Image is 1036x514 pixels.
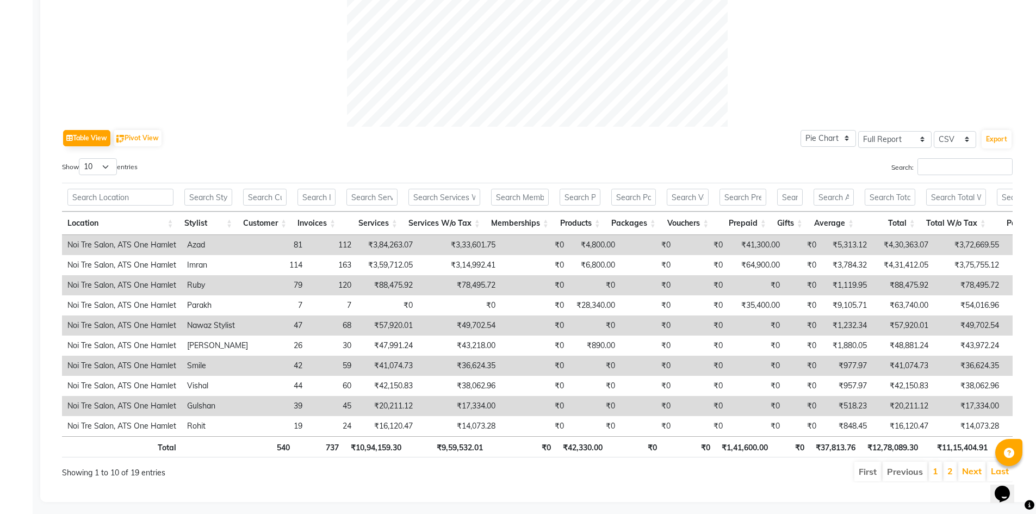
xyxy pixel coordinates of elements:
td: Noi Tre Salon, ATS One Hamlet [62,416,182,436]
th: Services: activate to sort column ascending [341,212,403,235]
td: ₹0 [621,315,676,336]
th: ₹0 [662,436,715,457]
td: ₹17,334.00 [418,396,501,416]
td: ₹9,105.71 [822,295,872,315]
td: ₹78,495.72 [418,275,501,295]
th: Vouchers: activate to sort column ascending [661,212,714,235]
td: 163 [308,255,357,275]
td: ₹57,920.01 [357,315,418,336]
select: Showentries [79,158,117,175]
td: ₹1,880.05 [822,336,872,356]
td: 120 [308,275,357,295]
td: ₹14,073.28 [934,416,1004,436]
th: ₹0 [608,436,663,457]
td: ₹4,31,412.05 [872,255,934,275]
button: Export [982,130,1012,148]
th: 737 [295,436,344,457]
td: ₹42,150.83 [872,376,934,396]
td: 79 [253,275,308,295]
img: pivot.png [116,135,125,143]
td: ₹54,016.96 [934,295,1004,315]
th: ₹42,330.00 [556,436,608,457]
td: Noi Tre Salon, ATS One Hamlet [62,275,182,295]
th: Invoices: activate to sort column ascending [292,212,341,235]
td: [PERSON_NAME] [182,336,253,356]
td: 45 [308,396,357,416]
td: ₹0 [569,315,621,336]
td: Noi Tre Salon, ATS One Hamlet [62,255,182,275]
td: ₹28,340.00 [569,295,621,315]
td: ₹0 [501,295,569,315]
th: Total W/o Tax: activate to sort column ascending [921,212,991,235]
input: Search Services [346,189,398,206]
td: 81 [253,235,308,255]
input: Search Total [865,189,915,206]
td: ₹0 [501,315,569,336]
td: ₹4,30,363.07 [872,235,934,255]
th: Prepaid: activate to sort column ascending [714,212,771,235]
td: ₹16,120.47 [872,416,934,436]
th: ₹11,15,404.91 [923,436,993,457]
td: 42 [253,356,308,376]
td: ₹0 [785,336,822,356]
td: ₹0 [785,396,822,416]
td: ₹42,150.83 [357,376,418,396]
td: ₹0 [728,356,785,376]
td: ₹43,972.24 [934,336,1004,356]
th: Stylist: activate to sort column ascending [179,212,238,235]
td: ₹977.97 [822,356,872,376]
td: ₹0 [621,396,676,416]
th: ₹37,813.76 [810,436,861,457]
label: Show entries [62,158,138,175]
input: Search Stylist [184,189,232,206]
td: ₹3,72,669.55 [934,235,1004,255]
input: Search Gifts [777,189,803,206]
td: ₹0 [676,356,728,376]
td: ₹64,900.00 [728,255,785,275]
td: ₹0 [676,315,728,336]
td: Noi Tre Salon, ATS One Hamlet [62,396,182,416]
a: Last [991,466,1009,476]
td: ₹0 [728,275,785,295]
td: ₹57,920.01 [872,315,934,336]
td: ₹38,062.96 [934,376,1004,396]
td: ₹0 [621,275,676,295]
td: ₹0 [621,255,676,275]
th: Location: activate to sort column ascending [62,212,179,235]
td: ₹35,400.00 [728,295,785,315]
td: ₹88,475.92 [872,275,934,295]
input: Search Customer [243,189,287,206]
td: ₹0 [501,416,569,436]
th: ₹1,41,600.00 [716,436,773,457]
td: ₹41,074.73 [872,356,934,376]
td: ₹1,119.95 [822,275,872,295]
td: ₹0 [621,376,676,396]
td: Smile [182,356,253,376]
a: Next [962,466,982,476]
td: ₹0 [676,235,728,255]
td: ₹0 [501,275,569,295]
td: ₹0 [501,396,569,416]
td: ₹6,800.00 [569,255,621,275]
td: ₹5,313.12 [822,235,872,255]
td: ₹518.23 [822,396,872,416]
td: ₹0 [501,376,569,396]
th: Products: activate to sort column ascending [554,212,606,235]
input: Search Vouchers [667,189,709,206]
a: 1 [933,466,938,476]
td: ₹0 [569,275,621,295]
td: ₹1,232.34 [822,315,872,336]
input: Search Average [814,189,854,206]
td: ₹3,84,263.07 [357,235,418,255]
td: ₹0 [621,336,676,356]
td: 60 [308,376,357,396]
th: 540 [241,436,295,457]
td: ₹0 [728,396,785,416]
td: ₹0 [501,255,569,275]
td: ₹0 [728,376,785,396]
iframe: chat widget [990,470,1025,503]
td: ₹3,75,755.12 [934,255,1004,275]
td: ₹49,702.54 [934,315,1004,336]
td: ₹0 [728,336,785,356]
td: ₹20,211.12 [872,396,934,416]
